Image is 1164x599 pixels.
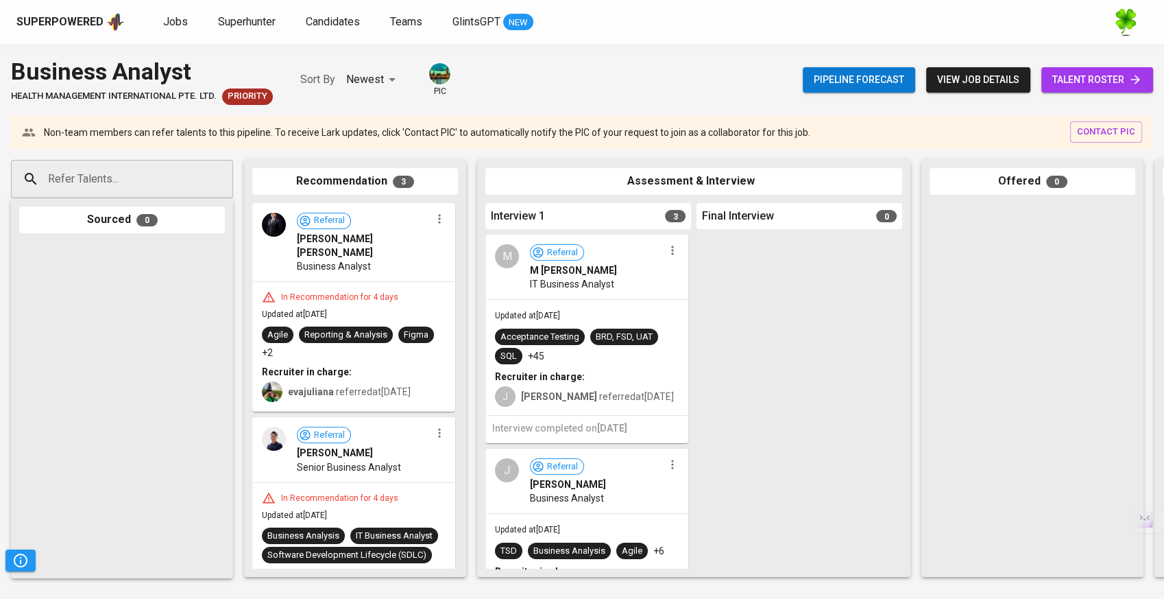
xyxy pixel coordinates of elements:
[288,386,334,397] b: evajuliana
[19,207,225,233] div: Sourced
[276,493,404,504] div: In Recommendation for 4 days
[267,530,339,543] div: Business Analysis
[542,460,583,473] span: Referral
[304,329,387,342] div: Reporting & Analysis
[495,311,560,320] span: Updated at [DATE]
[530,277,614,291] span: IT Business Analyst
[297,446,373,460] span: [PERSON_NAME]
[306,15,360,28] span: Candidates
[596,331,653,344] div: BRD, FSD, UAT
[429,63,450,84] img: a5d44b89-0c59-4c54-99d0-a63b29d42bd3.jpg
[390,14,425,31] a: Teams
[521,391,674,402] span: referred at [DATE]
[492,421,681,436] h6: Interview completed on
[346,67,400,93] div: Newest
[267,549,426,562] div: Software Development Lifecycle (SDLC)
[262,427,286,451] img: 94e7b8e0e793584094d82b35a2bbcee6.jfif
[393,176,414,188] span: 3
[452,14,533,31] a: GlintsGPT NEW
[653,544,664,558] p: +6
[1112,8,1139,36] img: f9493b8c-82b8-4f41-8722-f5d69bb1b761.jpg
[267,329,288,342] div: Agile
[218,15,276,28] span: Superhunter
[495,566,585,577] b: Recruiter in charge:
[163,14,191,31] a: Jobs
[163,15,188,28] span: Jobs
[308,429,350,442] span: Referral
[297,232,431,259] span: [PERSON_NAME] [PERSON_NAME]
[1046,176,1067,188] span: 0
[262,213,286,237] img: afd8cce46cfb86d5dc356ffd32b08d75.jpeg
[622,545,642,558] div: Agile
[597,423,627,434] span: [DATE]
[530,491,604,505] span: Business Analyst
[136,214,158,226] span: 0
[300,71,335,88] p: Sort By
[262,346,273,360] p: +2
[356,530,433,543] div: IT Business Analyst
[222,89,273,105] div: New Job received from Demand Team
[930,168,1135,195] div: Offered
[495,371,585,382] b: Recruiter in charge:
[16,12,125,32] a: Superpoweredapp logo
[452,15,500,28] span: GlintsGPT
[528,349,544,363] p: +45
[11,90,217,103] span: HEALTH MANAGEMENT INTERNATIONAL PTE. LTD.
[297,460,401,474] span: Senior Business Analyst
[262,309,327,319] span: Updated at [DATE]
[252,168,458,195] div: Recommendation
[276,292,404,303] div: In Recommendation for 4 days
[485,168,902,195] div: Assessment & Interview
[495,458,519,482] div: J
[1041,67,1153,93] a: talent roster
[530,478,606,491] span: [PERSON_NAME]
[926,67,1030,93] button: view job details
[500,331,579,344] div: Acceptance Testing
[306,14,363,31] a: Candidates
[16,14,104,30] div: Superpowered
[495,244,519,268] div: M
[495,525,560,535] span: Updated at [DATE]
[1070,121,1142,143] button: contact pic
[702,209,774,224] span: Final Interview
[521,391,597,402] b: [PERSON_NAME]
[803,67,915,93] button: Pipeline forecast
[262,566,273,580] p: +7
[533,545,605,558] div: Business Analysis
[665,210,686,222] span: 3
[346,71,384,88] p: Newest
[44,126,810,139] p: Non-team members can refer talents to this pipeline. To receive Lark updates, click 'Contact PIC'...
[530,263,617,277] span: M [PERSON_NAME]
[262,510,327,520] span: Updated at [DATE]
[503,16,533,30] span: NEW
[390,15,422,28] span: Teams
[500,545,517,558] div: TSD
[542,246,583,259] span: Referral
[218,14,278,31] a: Superhunter
[428,62,452,97] div: pic
[262,381,282,402] img: eva@glints.com
[876,210,897,222] span: 0
[262,366,352,377] b: Recruiter in charge:
[226,178,228,180] button: Open
[937,71,1019,89] span: view job details
[222,90,273,103] span: Priority
[106,12,125,32] img: app logo
[308,214,350,227] span: Referral
[288,386,411,397] span: referred at [DATE]
[404,329,428,342] div: Figma
[5,550,36,572] button: Pipeline Triggers
[11,55,273,89] div: Business Analyst
[1052,71,1142,89] span: talent roster
[1077,124,1135,140] span: contact pic
[297,259,371,273] span: Business Analyst
[495,386,516,407] div: J
[491,209,545,224] span: Interview 1
[500,350,517,363] div: SQL
[814,71,904,89] span: Pipeline forecast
